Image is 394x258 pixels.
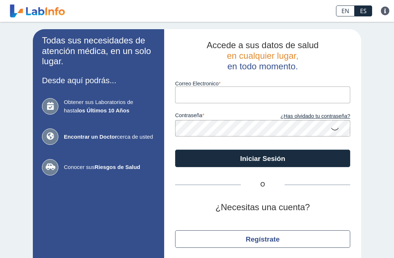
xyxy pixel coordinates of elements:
span: Obtener sus Laboratorios de hasta [64,98,155,115]
h2: ¿Necesitas una cuenta? [175,202,350,213]
a: ES [355,5,372,16]
span: en cualquier lugar, [227,51,298,61]
a: ¿Has olvidado tu contraseña? [263,112,350,120]
span: en todo momento. [227,61,298,71]
span: Accede a sus datos de salud [207,40,319,50]
h2: Todas sus necesidades de atención médica, en un solo lugar. [42,35,155,67]
label: Correo Electronico [175,81,350,86]
label: contraseña [175,112,263,120]
span: cerca de usted [64,133,155,141]
a: EN [336,5,355,16]
button: Regístrate [175,230,350,248]
span: O [241,180,285,189]
b: los Últimos 10 Años [77,107,130,113]
span: Conocer sus [64,163,155,172]
b: Riesgos de Salud [94,164,140,170]
b: Encontrar un Doctor [64,134,117,140]
h3: Desde aquí podrás... [42,76,155,85]
button: Iniciar Sesión [175,150,350,167]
